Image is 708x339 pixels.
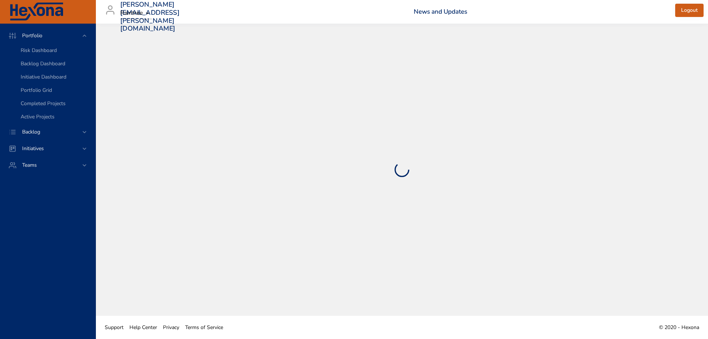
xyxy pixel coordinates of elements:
button: Logout [675,4,704,17]
span: Initiatives [16,145,50,152]
div: Raintree [120,7,152,19]
span: Logout [681,6,698,15]
h3: [PERSON_NAME][EMAIL_ADDRESS][PERSON_NAME][DOMAIN_NAME] [120,1,180,32]
a: Help Center [126,319,160,336]
a: Privacy [160,319,182,336]
a: Terms of Service [182,319,226,336]
span: Initiative Dashboard [21,73,66,80]
span: Privacy [163,324,179,331]
span: Teams [16,162,43,169]
img: Hexona [9,3,64,21]
span: Portfolio [16,32,48,39]
span: Support [105,324,124,331]
span: Active Projects [21,113,55,120]
span: Help Center [129,324,157,331]
a: News and Updates [414,7,467,16]
span: © 2020 - Hexona [659,324,699,331]
span: Backlog Dashboard [21,60,65,67]
span: Portfolio Grid [21,87,52,94]
span: Backlog [16,128,46,135]
span: Risk Dashboard [21,47,57,54]
a: Support [102,319,126,336]
span: Completed Projects [21,100,66,107]
span: Terms of Service [185,324,223,331]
